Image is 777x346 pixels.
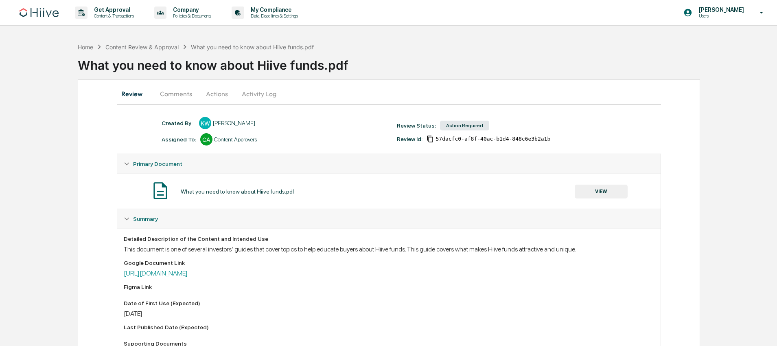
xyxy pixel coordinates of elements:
div: What you need to know about Hiive funds.pdf [191,44,314,51]
div: [DATE] [124,310,654,317]
p: Company [166,7,215,13]
div: Content Review & Approval [105,44,179,51]
p: Users [692,13,748,19]
button: VIEW [575,185,628,198]
div: Google Document Link [124,260,654,266]
div: This document is one of several investors’ guides that cover topics to help educate buyers about ... [124,245,654,253]
div: Date of First Use (Expected) [124,300,654,306]
div: What you need to know about Hiive funds.pdf [78,51,777,73]
a: [URL][DOMAIN_NAME] [124,269,188,277]
div: Home [78,44,93,51]
div: Summary [117,209,660,229]
div: Review Status: [397,122,436,129]
div: Primary Document [117,154,660,174]
div: What you need to know about Hiive funds.pdf [181,188,294,195]
img: Document Icon [150,181,171,201]
div: Figma Link [124,284,654,290]
div: Assigned To: [162,136,196,143]
div: [PERSON_NAME] [213,120,255,126]
div: KW [199,117,211,129]
div: CA [200,133,212,145]
p: Data, Deadlines & Settings [244,13,302,19]
p: My Compliance [244,7,302,13]
button: Actions [199,84,235,104]
div: Review Id: [397,136,422,142]
p: Get Approval [88,7,138,13]
p: Policies & Documents [166,13,215,19]
div: Last Published Date (Expected) [124,324,654,331]
p: Content & Transactions [88,13,138,19]
div: Detailed Description of the Content and Intended Use [124,236,654,242]
iframe: Open customer support [751,319,773,341]
div: Action Required [440,121,489,130]
div: Primary Document [117,174,660,209]
div: secondary tabs example [117,84,661,104]
span: Copy Id [427,135,434,143]
button: Activity Log [235,84,283,104]
button: Comments [153,84,199,104]
div: Content Approvers [214,136,257,143]
p: [PERSON_NAME] [692,7,748,13]
span: Primary Document [133,161,182,167]
span: 57dacfc0-af8f-40ac-b1d4-848c6e3b2a1b [436,136,550,142]
img: logo [20,8,59,17]
div: Created By: ‎ ‎ [162,120,195,126]
button: Review [117,84,153,104]
span: Summary [133,216,158,222]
